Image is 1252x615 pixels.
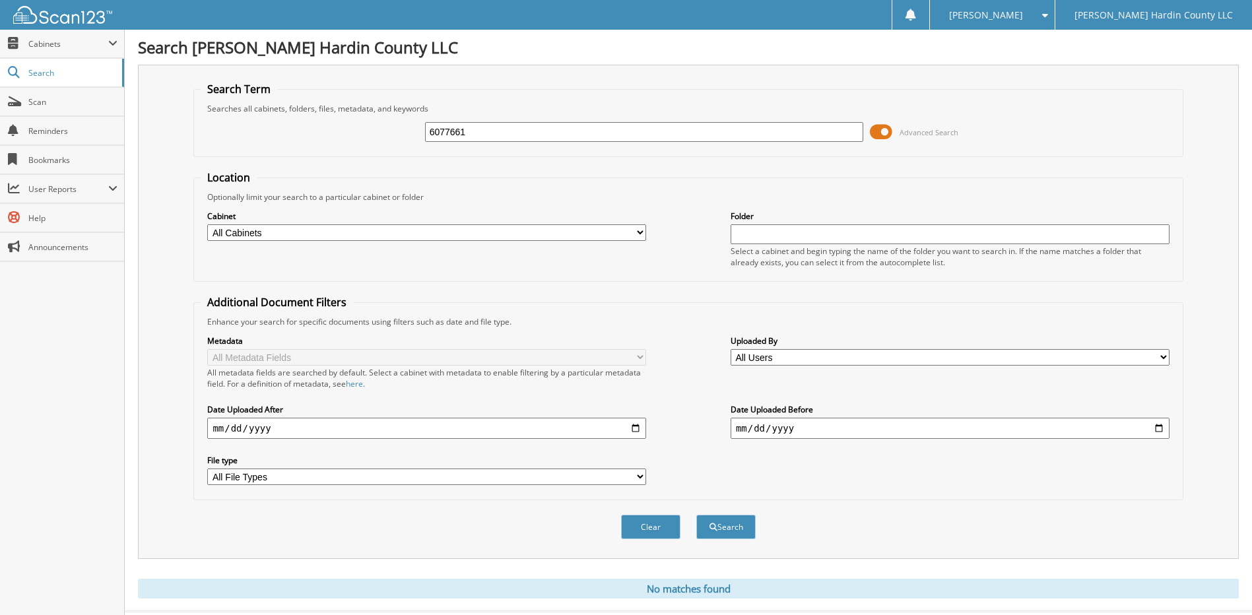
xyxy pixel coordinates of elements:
[949,11,1023,19] span: [PERSON_NAME]
[201,316,1175,327] div: Enhance your search for specific documents using filters such as date and file type.
[207,418,646,439] input: start
[207,404,646,415] label: Date Uploaded After
[28,67,115,79] span: Search
[346,378,363,389] a: here
[1074,11,1233,19] span: [PERSON_NAME] Hardin County LLC
[28,96,117,108] span: Scan
[207,367,646,389] div: All metadata fields are searched by default. Select a cabinet with metadata to enable filtering b...
[28,38,108,49] span: Cabinets
[138,36,1239,58] h1: Search [PERSON_NAME] Hardin County LLC
[731,335,1170,346] label: Uploaded By
[207,455,646,466] label: File type
[201,295,353,309] legend: Additional Document Filters
[28,242,117,253] span: Announcements
[201,191,1175,203] div: Optionally limit your search to a particular cabinet or folder
[28,125,117,137] span: Reminders
[207,210,646,222] label: Cabinet
[13,6,112,24] img: scan123-logo-white.svg
[731,404,1170,415] label: Date Uploaded Before
[207,335,646,346] label: Metadata
[731,210,1170,222] label: Folder
[138,579,1239,599] div: No matches found
[731,418,1170,439] input: end
[900,127,958,137] span: Advanced Search
[201,103,1175,114] div: Searches all cabinets, folders, files, metadata, and keywords
[28,183,108,195] span: User Reports
[696,515,756,539] button: Search
[201,170,257,185] legend: Location
[28,212,117,224] span: Help
[731,245,1170,268] div: Select a cabinet and begin typing the name of the folder you want to search in. If the name match...
[621,515,680,539] button: Clear
[201,82,277,96] legend: Search Term
[28,154,117,166] span: Bookmarks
